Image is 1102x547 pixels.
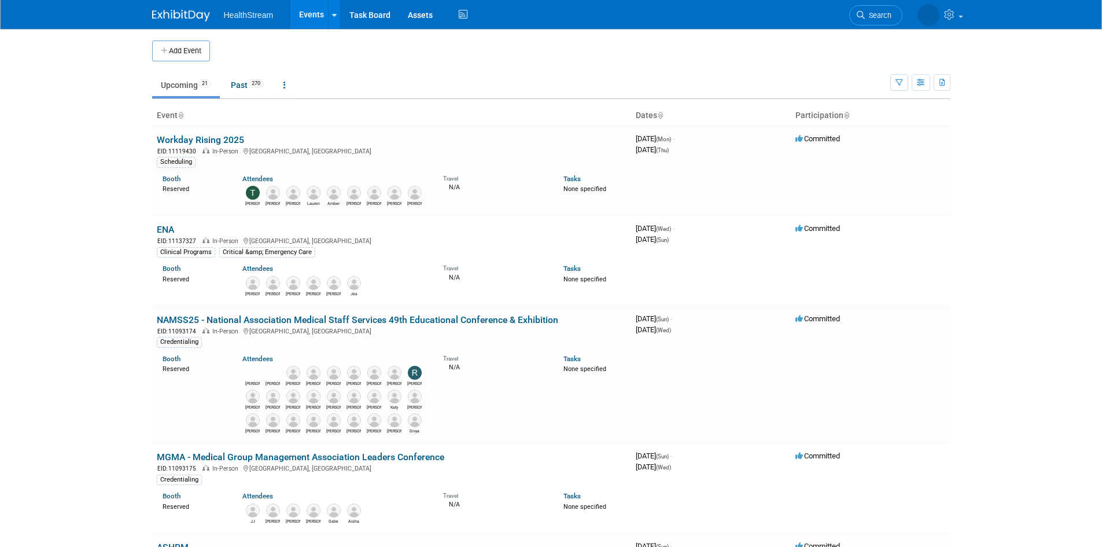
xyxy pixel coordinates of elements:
div: John Dymond [347,200,361,207]
div: Jennie Julius [347,380,361,387]
div: Tiffany Tuetken [245,200,260,207]
img: William Davis [266,504,280,517]
a: Attendees [242,492,273,500]
span: (Wed) [656,226,671,232]
img: Amy Kleist [246,390,260,403]
div: Reserved [163,501,226,511]
div: Andrea Schmitz [245,380,260,387]
img: Joanna Juergens [266,413,280,427]
span: 270 [248,79,264,88]
div: N/A [443,273,546,282]
img: Kelly Kaechele [307,390,320,403]
span: In-Person [212,237,242,245]
div: Katie Jobst [326,380,341,387]
a: Booth [163,492,180,500]
div: Kameron Staten [326,290,341,297]
a: Attendees [242,175,273,183]
div: Angela Beardsley [306,427,320,434]
div: N/A [443,362,546,372]
span: - [673,224,675,233]
img: Lauren Stirling [307,186,320,200]
img: Jen Grijalva [246,413,260,427]
img: Andrea Schmitz [246,366,260,380]
span: None specified [563,503,606,511]
div: [GEOGRAPHIC_DATA], [GEOGRAPHIC_DATA] [157,146,626,156]
div: Rochelle Celik [407,380,422,387]
div: Brandi Zevenbergen [347,403,361,410]
img: In-Person Event [202,328,209,333]
img: Daniela Miranda [286,276,300,290]
div: Daniela Miranda [286,290,300,297]
span: None specified [563,185,606,193]
img: John Dymond [347,186,361,200]
div: Aaron Faber [286,403,300,410]
th: Event [152,106,631,126]
span: [DATE] [636,325,671,334]
span: (Sun) [656,453,669,460]
img: Amber Walker [327,186,341,200]
img: Bryan Robbins [286,366,300,380]
span: EID: 11137327 [157,238,201,244]
div: Credentialing [157,337,202,347]
div: Kimberly Pantoja [306,290,320,297]
div: Amy White [387,200,401,207]
div: Critical &amp; Emergency Care [219,247,315,258]
div: [GEOGRAPHIC_DATA], [GEOGRAPHIC_DATA] [157,236,626,245]
img: ExhibitDay [152,10,210,21]
span: In-Person [212,148,242,155]
div: Reserved [163,183,226,193]
img: Rochelle Celik [408,366,422,380]
div: N/A [443,182,546,192]
img: Wendy Nixx [266,366,280,380]
img: Amanda Morinelli [286,504,300,517]
div: Amanda Morinelli [286,517,300,524]
span: (Sun) [656,237,669,243]
span: Committed [795,314,840,323]
img: Amy White [388,186,401,200]
div: Rachel Fridja [266,290,280,297]
div: Jenny Goodwin [367,200,381,207]
img: JJ Harnke [246,504,260,517]
img: Jenny Goodwin [367,186,381,200]
img: Sadie Welch [266,390,280,403]
span: HealthStream [224,10,274,20]
a: Attendees [242,355,273,363]
div: Nicole Otte [407,403,422,410]
div: Clinical Programs [157,247,215,258]
span: - [670,451,672,460]
span: EID: 11119430 [157,148,201,155]
img: Katy Young [388,390,401,403]
a: Search [849,5,902,25]
span: [DATE] [636,451,672,460]
img: Tiffany Tuetken [246,186,260,200]
div: Kelly Kaechele [306,403,320,410]
div: Bryan Robbins [286,380,300,387]
img: Doug Keyes [408,186,422,200]
span: (Sun) [656,316,669,322]
div: Jen Grijalva [245,427,260,434]
span: Committed [795,451,840,460]
a: Booth [163,175,180,183]
a: MGMA - Medical Group Management Association Leaders Conference [157,451,444,462]
img: In-Person Event [202,148,209,153]
div: Meghan Kurtz [326,427,341,434]
img: Rachel Fridja [266,276,280,290]
div: Wendy Nixx [266,380,280,387]
img: In-Person Event [202,237,209,243]
span: (Thu) [656,147,669,153]
span: None specified [563,276,606,283]
a: ENA [157,224,174,235]
img: Aaron Faber [286,390,300,403]
div: Divya Shroff [407,427,422,434]
img: Kameron Staten [327,276,341,290]
span: [DATE] [636,134,675,143]
img: Chris Gann [266,186,280,200]
a: Sort by Participation Type [843,111,849,120]
div: Travel [443,171,546,182]
a: Past270 [222,74,272,96]
span: (Wed) [656,327,671,333]
img: Kevin O'Hara [388,413,401,427]
div: William Davis [266,517,280,524]
div: [GEOGRAPHIC_DATA], [GEOGRAPHIC_DATA] [157,463,626,473]
a: Tasks [563,355,581,363]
